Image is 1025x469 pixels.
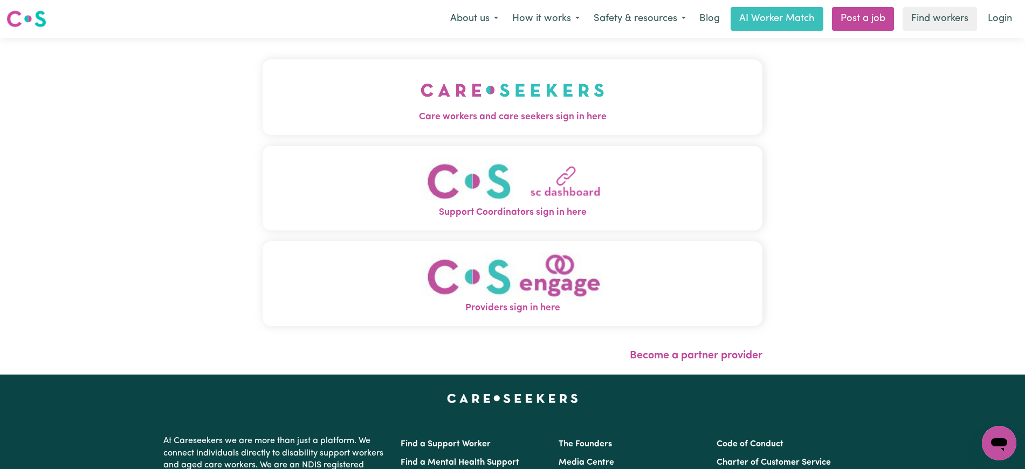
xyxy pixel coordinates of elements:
button: Care workers and care seekers sign in here [263,59,762,135]
a: Blog [693,7,726,31]
a: AI Worker Match [731,7,823,31]
a: Careseekers logo [6,6,46,31]
button: Safety & resources [587,8,693,30]
button: About us [443,8,505,30]
a: Careseekers home page [447,394,578,403]
a: Media Centre [559,458,614,467]
a: Post a job [832,7,894,31]
button: Providers sign in here [263,241,762,326]
a: Login [981,7,1019,31]
a: Become a partner provider [630,350,762,361]
span: Providers sign in here [263,301,762,315]
a: Find a Support Worker [401,440,491,448]
a: Code of Conduct [717,440,783,448]
button: How it works [505,8,587,30]
button: Support Coordinators sign in here [263,146,762,230]
iframe: Button to launch messaging window [982,426,1016,460]
span: Care workers and care seekers sign in here [263,110,762,124]
span: Support Coordinators sign in here [263,206,762,220]
a: Charter of Customer Service [717,458,831,467]
img: Careseekers logo [6,9,46,29]
a: The Founders [559,440,612,448]
a: Find workers [903,7,977,31]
